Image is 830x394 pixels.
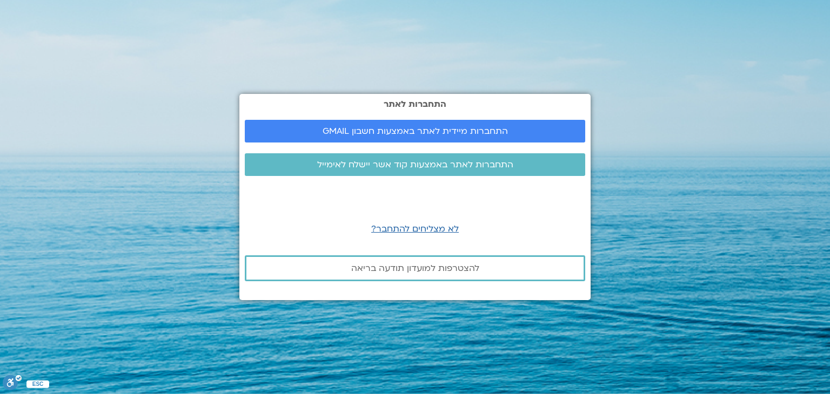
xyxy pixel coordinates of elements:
[245,153,585,176] a: התחברות לאתר באמצעות קוד אשר יישלח לאימייל
[351,263,479,273] span: להצטרפות למועדון תודעה בריאה
[245,120,585,142] a: התחברות מיידית לאתר באמצעות חשבון GMAIL
[371,223,459,235] a: לא מצליחים להתחבר?
[317,160,513,169] span: התחברות לאתר באמצעות קוד אשר יישלח לאימייל
[245,255,585,281] a: להצטרפות למועדון תודעה בריאה
[323,126,508,136] span: התחברות מיידית לאתר באמצעות חשבון GMAIL
[245,99,585,109] h2: התחברות לאתר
